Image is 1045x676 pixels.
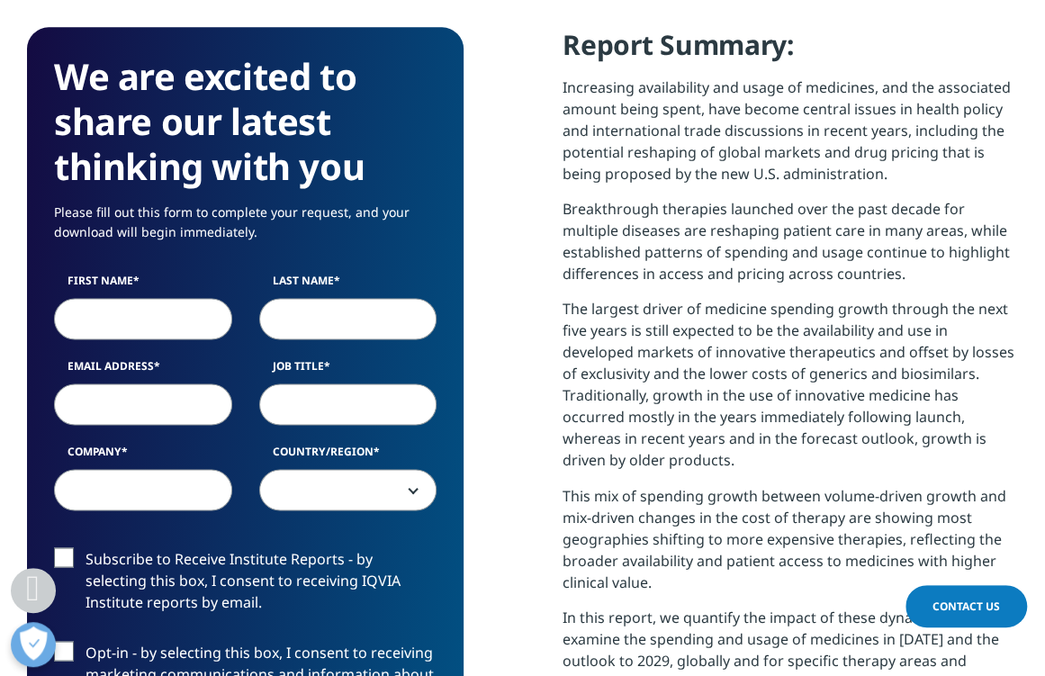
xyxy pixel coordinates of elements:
label: Last Name [259,273,437,298]
p: This mix of spending growth between volume-driven growth and mix-driven changes in the cost of th... [563,484,1018,606]
p: Increasing availability and usage of medicines, and the associated amount being spent, have becom... [563,77,1018,198]
h3: We are excited to share our latest thinking with you [54,54,437,189]
label: Email Address [54,358,232,383]
label: First Name [54,273,232,298]
label: Subscribe to Receive Institute Reports - by selecting this box, I consent to receiving IQVIA Inst... [54,547,437,622]
span: Contact Us [932,599,1000,614]
a: Contact Us [905,585,1027,627]
label: Job Title [259,358,437,383]
p: Please fill out this form to complete your request, and your download will begin immediately. [54,203,437,256]
h4: Report Summary: [563,27,1018,77]
button: Open Preferences [11,622,56,667]
label: Country/Region [259,444,437,469]
label: Company [54,444,232,469]
p: Breakthrough therapies launched over the past decade for multiple diseases are reshaping patient ... [563,198,1018,298]
p: The largest driver of medicine spending growth through the next five years is still expected to b... [563,298,1018,484]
